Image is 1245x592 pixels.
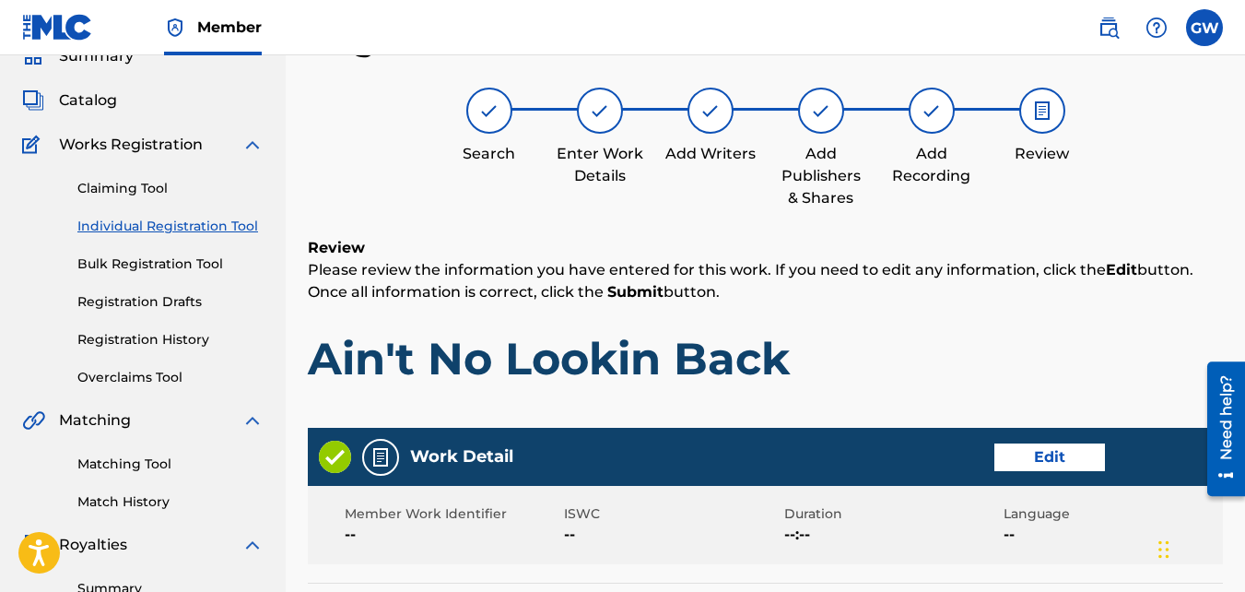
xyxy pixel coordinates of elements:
span: -- [1004,524,1218,546]
img: Catalog [22,89,44,112]
div: Review [996,143,1088,165]
a: Matching Tool [77,455,264,474]
a: Individual Registration Tool [77,217,264,236]
img: help [1145,17,1168,39]
a: Bulk Registration Tool [77,255,264,274]
button: Edit [994,444,1105,471]
strong: Edit [1106,261,1137,278]
h6: Review [308,237,1223,259]
iframe: Resource Center [1193,354,1245,503]
a: Claiming Tool [77,179,264,198]
span: Duration [784,504,999,524]
h1: Ain't No Lookin Back [308,331,1223,386]
span: Works Registration [59,134,203,156]
div: Add Recording [886,143,978,187]
a: Registration Drafts [77,292,264,312]
img: MLC Logo [22,14,93,41]
a: CatalogCatalog [22,89,117,112]
div: Drag [1158,522,1169,577]
img: step indicator icon for Add Recording [921,100,943,122]
strong: Submit [607,283,664,301]
img: expand [241,134,264,156]
span: Catalog [59,89,117,112]
div: Help [1138,9,1175,46]
img: expand [241,534,264,556]
span: Member Work Identifier [345,504,559,524]
h5: Work Detail [410,446,513,468]
span: ISWC [564,504,779,524]
span: Matching [59,409,131,432]
img: expand [241,409,264,432]
span: Language [1004,504,1218,524]
img: step indicator icon for Add Publishers & Shares [810,100,832,122]
a: Public Search [1090,9,1127,46]
span: Summary [59,45,134,67]
span: --:-- [784,524,999,546]
div: Add Writers [664,143,757,165]
a: Registration History [77,330,264,349]
img: step indicator icon for Search [478,100,500,122]
a: Match History [77,492,264,512]
img: Royalties [22,534,44,556]
img: step indicator icon for Enter Work Details [589,100,611,122]
span: -- [564,524,779,546]
div: Search [443,143,535,165]
div: User Menu [1186,9,1223,46]
p: Please review the information you have entered for this work. If you need to edit any information... [308,259,1223,303]
span: Member [197,17,262,38]
img: Summary [22,45,44,67]
img: step indicator icon for Add Writers [699,100,722,122]
div: Enter Work Details [554,143,646,187]
img: step indicator icon for Review [1031,100,1053,122]
span: Royalties [59,534,127,556]
img: Valid [319,441,351,473]
img: Works Registration [22,134,46,156]
img: Work Detail [370,446,392,468]
div: Add Publishers & Shares [775,143,867,209]
a: Overclaims Tool [77,368,264,387]
img: search [1098,17,1120,39]
a: SummarySummary [22,45,134,67]
img: Top Rightsholder [164,17,186,39]
iframe: Chat Widget [1153,503,1245,592]
span: -- [345,524,559,546]
img: Matching [22,409,45,432]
